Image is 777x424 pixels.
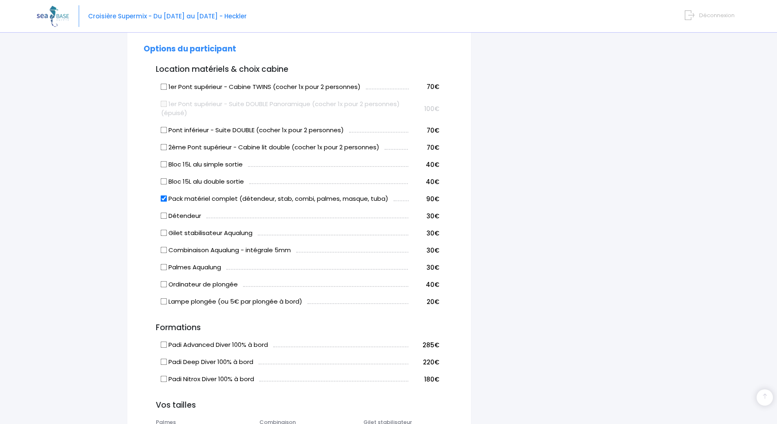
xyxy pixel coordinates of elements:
[161,376,167,382] input: Padi Nitrox Diver 100% à bord
[161,229,252,238] label: Gilet stabilisateur Aqualung
[161,82,361,92] label: 1er Pont supérieur - Cabine TWINS (cocher 1x pour 2 personnes)
[426,280,439,289] span: 40€
[423,358,439,366] span: 220€
[144,44,455,54] h2: Options du participant
[427,229,439,238] span: 30€
[161,213,167,219] input: Détendeur
[161,144,167,151] input: 2ème Pont supérieur - Cabine lit double (cocher 1x pour 2 personnes)
[161,375,254,384] label: Padi Nitrox Diver 100% à bord
[699,11,735,19] span: Déconnexion
[427,143,439,152] span: 70€
[161,340,268,350] label: Padi Advanced Diver 100% à bord
[161,357,253,367] label: Padi Deep Diver 100% à bord
[424,104,439,113] span: 100€
[144,323,455,333] h3: Formations
[161,281,167,288] input: Ordinateur de plongée
[156,401,455,410] h3: Vos tailles
[161,230,167,236] input: Gilet stabilisateur Aqualung
[161,297,302,306] label: Lampe plongée (ou 5€ par plongée à bord)
[427,297,439,306] span: 20€
[427,82,439,91] span: 70€
[161,100,167,107] input: 1er Pont supérieur - Suite DOUBLE Panoramique (cocher 1x pour 2 personnes) (épuisé)
[427,263,439,272] span: 30€
[161,246,291,255] label: Combinaison Aqualung - intégrale 5mm
[161,161,167,168] input: Bloc 15L alu simple sortie
[161,263,221,272] label: Palmes Aqualung
[161,126,344,135] label: Pont inférieur - Suite DOUBLE (cocher 1x pour 2 personnes)
[161,342,167,348] input: Padi Advanced Diver 100% à bord
[161,160,243,169] label: Bloc 15L alu simple sortie
[427,126,439,135] span: 70€
[161,280,238,289] label: Ordinateur de plongée
[426,178,439,186] span: 40€
[426,160,439,169] span: 40€
[423,341,439,349] span: 285€
[161,83,167,90] input: 1er Pont supérieur - Cabine TWINS (cocher 1x pour 2 personnes)
[161,298,167,305] input: Lampe plongée (ou 5€ par plongée à bord)
[161,177,244,186] label: Bloc 15L alu double sortie
[88,12,247,20] span: Croisière Supermix - Du [DATE] au [DATE] - Heckler
[161,194,388,204] label: Pack matériel complet (détendeur, stab, combi, palmes, masque, tuba)
[161,247,167,253] input: Combinaison Aqualung - intégrale 5mm
[161,195,167,202] input: Pack matériel complet (détendeur, stab, combi, palmes, masque, tuba)
[424,375,439,384] span: 180€
[161,127,167,133] input: Pont inférieur - Suite DOUBLE (cocher 1x pour 2 personnes)
[161,100,409,118] label: 1er Pont supérieur - Suite DOUBLE Panoramique (cocher 1x pour 2 personnes) (épuisé)
[161,211,201,221] label: Détendeur
[427,212,439,220] span: 30€
[161,264,167,271] input: Palmes Aqualung
[161,178,167,185] input: Bloc 15L alu double sortie
[427,246,439,255] span: 30€
[426,195,439,203] span: 90€
[161,143,379,152] label: 2ème Pont supérieur - Cabine lit double (cocher 1x pour 2 personnes)
[144,65,455,74] h3: Location matériels & choix cabine
[161,359,167,365] input: Padi Deep Diver 100% à bord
